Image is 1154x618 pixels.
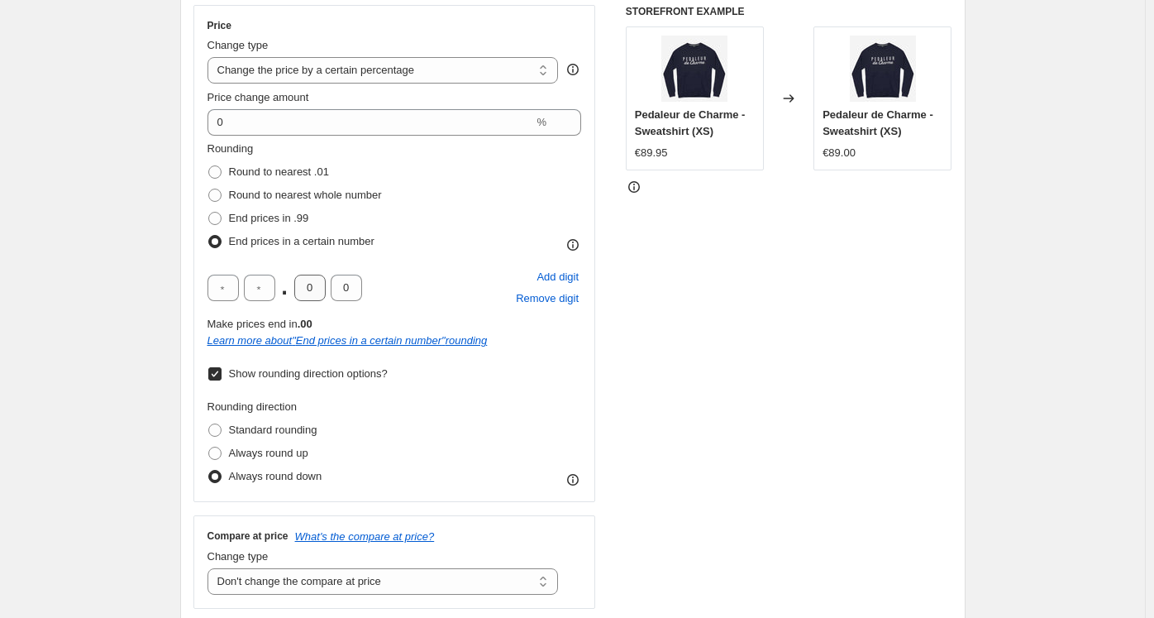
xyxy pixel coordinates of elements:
span: Always round down [229,470,322,482]
input: -15 [207,109,534,136]
span: Standard rounding [229,424,317,436]
span: Make prices end in [207,318,312,330]
span: Rounding [207,142,254,155]
div: help [565,61,581,78]
span: Add digit [536,269,579,285]
input: ﹡ [294,275,326,301]
span: Show rounding direction options? [229,367,388,380]
span: End prices in .99 [229,212,309,224]
span: Rounding direction [207,400,297,413]
span: Pedaleur de Charme - Sweatshirt (XS) [635,108,746,137]
a: Learn more about"End prices in a certain number"rounding [207,334,488,347]
span: . [280,275,289,301]
button: What's the compare at price? [295,530,435,543]
input: ﹡ [207,275,239,301]
i: Learn more about " End prices in a certain number " rounding [207,334,488,347]
img: La_Machine_Pedaleur_de_Charme_Navy_Sweatshirt_Flat_80x.jpg [661,36,727,102]
div: €89.95 [635,145,668,161]
span: Round to nearest .01 [229,165,329,178]
span: Change type [207,550,269,563]
b: .00 [298,318,312,330]
span: % [536,116,546,128]
span: Change type [207,39,269,51]
h6: STOREFRONT EXAMPLE [626,5,952,18]
h3: Price [207,19,231,32]
span: End prices in a certain number [229,235,374,247]
input: ﹡ [331,275,362,301]
div: €89.00 [823,145,856,161]
span: Remove digit [516,290,579,307]
span: Always round up [229,447,308,459]
img: La_Machine_Pedaleur_de_Charme_Navy_Sweatshirt_Flat_80x.jpg [850,36,916,102]
button: Add placeholder [534,266,581,288]
h3: Compare at price [207,529,288,543]
span: Pedaleur de Charme - Sweatshirt (XS) [823,108,933,137]
span: Price change amount [207,91,309,103]
input: ﹡ [244,275,275,301]
button: Remove placeholder [513,288,581,309]
span: Round to nearest whole number [229,189,382,201]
